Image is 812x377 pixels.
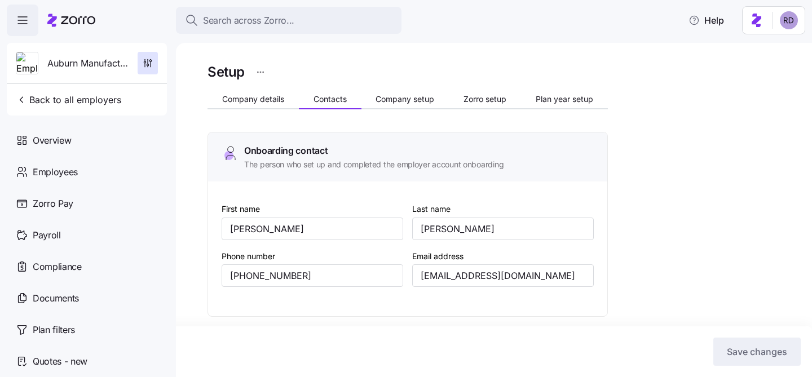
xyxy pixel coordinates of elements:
span: Plan year setup [536,95,593,103]
span: Contacts [314,95,347,103]
label: Last name [412,203,451,215]
span: Zorro Pay [33,197,73,211]
span: Quotes - new [33,354,87,369]
button: Help [679,9,733,32]
img: Employer logo [16,52,38,75]
input: Type last name [412,218,594,240]
a: Quotes - new [7,345,167,377]
span: Auburn Manufacturing [47,56,129,70]
a: Documents [7,282,167,314]
span: Documents [33,291,79,305]
span: Back to all employers [16,93,121,107]
a: Payroll [7,219,167,251]
a: Overview [7,125,167,156]
span: Company setup [376,95,434,103]
label: First name [222,203,260,215]
span: Company details [222,95,284,103]
span: Onboarding contact [244,144,328,158]
a: Zorro Pay [7,188,167,219]
label: Phone number [222,250,275,263]
img: 6d862e07fa9c5eedf81a4422c42283ac [780,11,798,29]
a: Plan filters [7,314,167,345]
a: Compliance [7,251,167,282]
span: Employees [33,165,78,179]
input: Type email address [412,264,594,287]
button: Search across Zorro... [176,7,401,34]
label: Email address [412,250,464,263]
span: Search across Zorro... [203,14,294,28]
span: Plan filters [33,323,75,337]
span: The person who set up and completed the employer account onboarding [244,159,504,170]
input: Type first name [222,218,403,240]
button: Save changes [713,338,801,366]
button: Back to all employers [11,88,126,111]
span: Zorro setup [464,95,506,103]
input: (212) 456-7890 [222,264,403,287]
span: Payroll [33,228,61,242]
a: Employees [7,156,167,188]
span: Compliance [33,260,82,274]
span: Save changes [727,345,787,358]
h1: Setup [208,63,245,81]
span: Overview [33,134,71,148]
span: Help [689,14,724,27]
